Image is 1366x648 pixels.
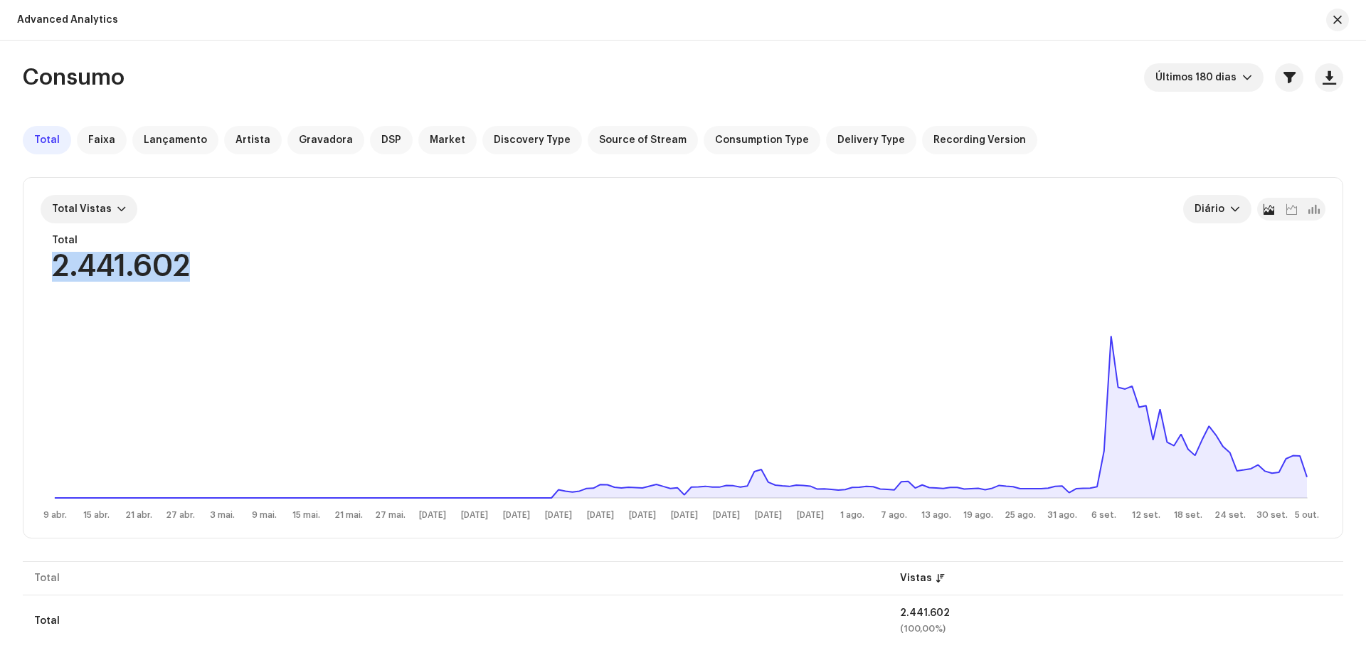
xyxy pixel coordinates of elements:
div: (100,00%) [900,624,1332,634]
span: Market [430,134,465,146]
span: Últimos 180 dias [1155,63,1242,92]
text: 13 ago. [921,511,951,519]
text: 5 out. [1295,511,1319,519]
text: [DATE] [545,511,572,520]
span: Recording Version [933,134,1026,146]
span: Discovery Type [494,134,571,146]
text: 25 ago. [1005,511,1036,519]
text: [DATE] [461,511,488,520]
text: 19 ago. [963,511,993,519]
text: [DATE] [797,511,824,520]
text: 24 set. [1214,511,1246,519]
text: 31 ago. [1047,511,1077,519]
div: 2.441.602 [900,608,1332,618]
text: [DATE] [671,511,698,520]
text: 9 mai. [252,511,277,519]
span: Source of Stream [599,134,687,146]
span: Delivery Type [837,134,905,146]
text: [DATE] [587,511,614,520]
div: dropdown trigger [1230,195,1240,223]
span: Consumption Type [715,134,809,146]
span: Artista [235,134,270,146]
text: 18 set. [1174,511,1202,519]
text: 1 ago. [840,511,864,519]
span: Gravadora [299,134,353,146]
text: [DATE] [713,511,740,520]
text: 27 mai. [375,511,406,519]
text: 21 mai. [334,511,363,519]
text: [DATE] [629,511,656,520]
text: 30 set. [1256,511,1288,519]
text: 6 set. [1091,511,1116,519]
text: 15 mai. [292,511,320,519]
text: [DATE] [755,511,782,520]
text: [DATE] [503,511,530,520]
text: 12 set. [1132,511,1160,519]
text: 7 ago. [881,511,907,519]
span: DSP [381,134,401,146]
div: dropdown trigger [1242,63,1252,92]
text: [DATE] [419,511,446,520]
span: Diário [1195,195,1230,223]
